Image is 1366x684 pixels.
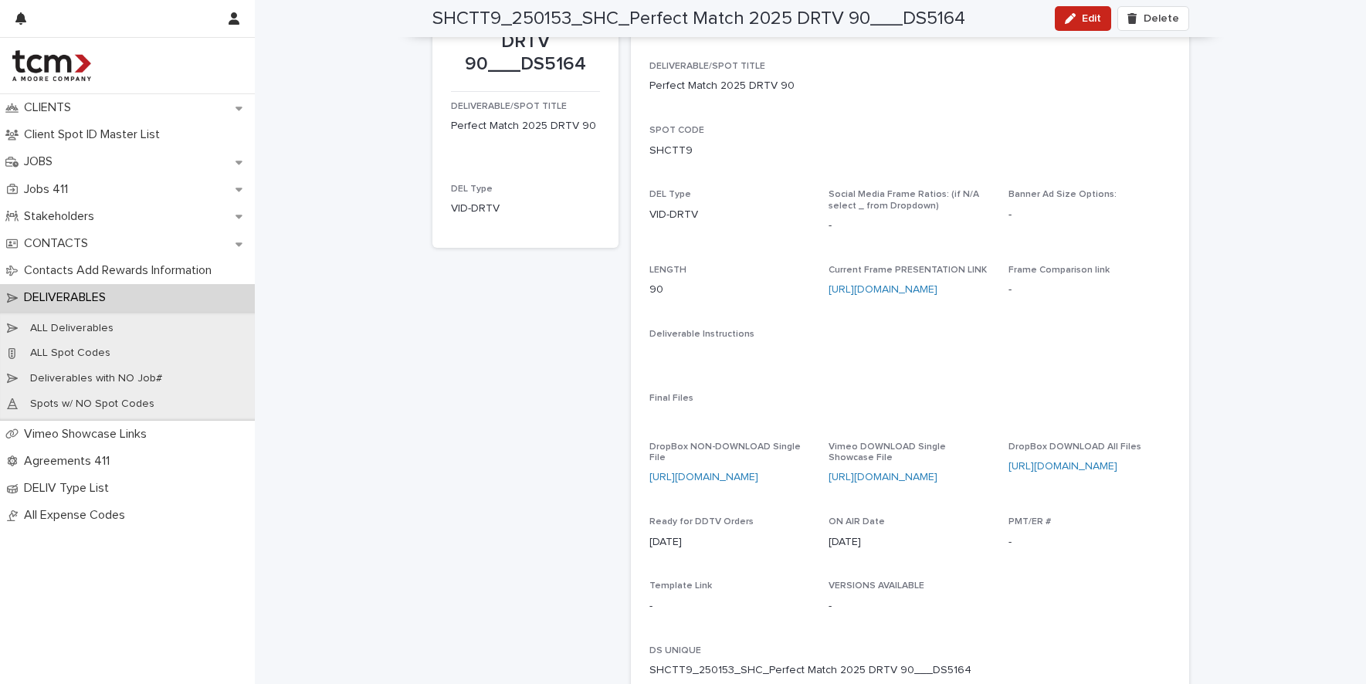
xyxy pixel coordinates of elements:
[649,442,801,462] span: DropBox NON-DOWNLOAD Single File
[649,282,811,298] p: 90
[649,207,811,223] p: VID-DRTV
[18,182,80,197] p: Jobs 411
[1008,534,1170,550] p: -
[1008,266,1110,275] span: Frame Comparison link
[649,581,712,591] span: Template Link
[1008,442,1141,452] span: DropBox DOWNLOAD All Files
[649,126,704,135] span: SPOT CODE
[649,598,811,615] p: -
[18,427,159,442] p: Vimeo Showcase Links
[18,481,121,496] p: DELIV Type List
[12,50,91,81] img: 4hMmSqQkux38exxPVZHQ
[829,472,937,483] a: [URL][DOMAIN_NAME]
[829,581,924,591] span: VERSIONS AVAILABLE
[18,290,118,305] p: DELIVERABLES
[829,598,990,615] p: -
[451,118,600,134] p: Perfect Match 2025 DRTV 90
[829,266,987,275] span: Current Frame PRESENTATION LINK
[432,8,965,30] h2: SHCTT9_250153_SHC_Perfect Match 2025 DRTV 90___DS5164
[1008,190,1117,199] span: Banner Ad Size Options:
[1008,207,1170,223] p: -
[18,154,65,169] p: JOBS
[649,266,686,275] span: LENGTH
[649,534,811,550] p: [DATE]
[18,372,175,385] p: Deliverables with NO Job#
[451,185,493,194] span: DEL Type
[1008,461,1117,472] a: [URL][DOMAIN_NAME]
[18,209,107,224] p: Stakeholders
[649,143,693,159] p: SHCTT9
[451,201,600,217] p: VID-DRTV
[18,347,123,360] p: ALL Spot Codes
[18,322,126,335] p: ALL Deliverables
[1008,282,1170,298] p: -
[829,442,946,462] span: Vimeo DOWNLOAD Single Showcase File
[649,62,765,71] span: DELIVERABLE/SPOT TITLE
[1082,13,1101,24] span: Edit
[829,190,979,210] span: Social Media Frame Ratios: (if N/A select _ from Dropdown)
[18,454,122,469] p: Agreements 411
[18,100,83,115] p: CLIENTS
[649,646,701,655] span: DS UNIQUE
[1117,6,1188,31] button: Delete
[1055,6,1111,31] button: Edit
[18,508,137,523] p: All Expense Codes
[829,517,885,527] span: ON AIR Date
[18,127,172,142] p: Client Spot ID Master List
[18,398,167,411] p: Spots w/ NO Spot Codes
[829,284,937,295] a: [URL][DOMAIN_NAME]
[451,102,567,111] span: DELIVERABLE/SPOT TITLE
[829,534,990,550] p: [DATE]
[649,472,758,483] a: [URL][DOMAIN_NAME]
[649,330,754,339] span: Deliverable Instructions
[1008,517,1051,527] span: PMT/ER #
[1144,13,1179,24] span: Delete
[829,218,990,234] p: -
[649,190,691,199] span: DEL Type
[649,662,971,679] p: SHCTT9_250153_SHC_Perfect Match 2025 DRTV 90___DS5164
[18,236,100,251] p: CONTACTS
[649,517,754,527] span: Ready for DDTV Orders
[649,78,795,94] p: Perfect Match 2025 DRTV 90
[649,394,693,403] span: Final Files
[18,263,224,278] p: Contacts Add Rewards Information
